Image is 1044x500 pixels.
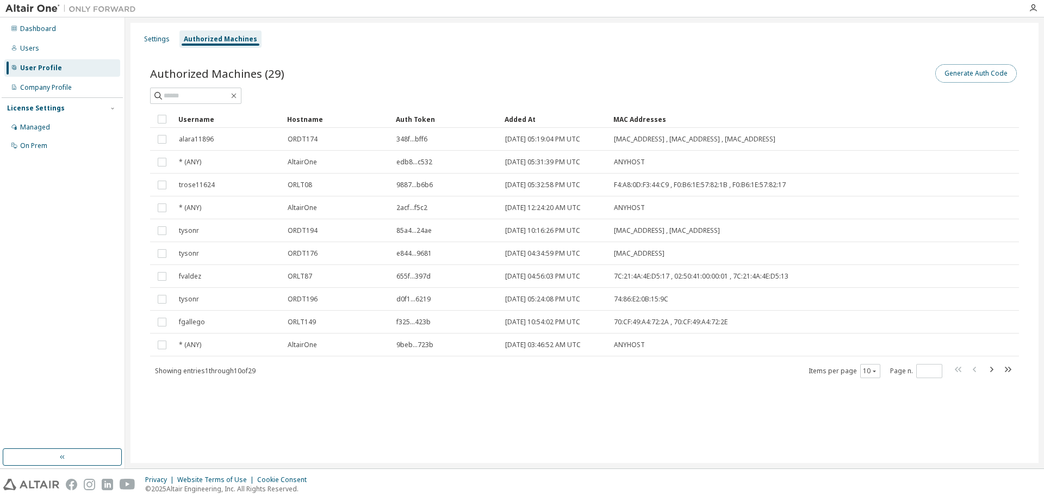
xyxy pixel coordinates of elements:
img: youtube.svg [120,479,135,490]
span: 70:CF:49:A4:72:2A , 70:CF:49:A4:72:2E [614,318,728,326]
div: User Profile [20,64,62,72]
span: ANYHOST [614,158,645,166]
span: ORDT176 [288,249,318,258]
span: 2acf...f5c2 [396,203,427,212]
span: [DATE] 05:31:39 PM UTC [505,158,580,166]
img: altair_logo.svg [3,479,59,490]
span: e844...9681 [396,249,432,258]
span: ORDT194 [288,226,318,235]
span: 9beb...723b [396,341,433,349]
span: AltairOne [288,203,317,212]
span: Showing entries 1 through 10 of 29 [155,366,256,375]
div: Website Terms of Use [177,476,257,484]
div: Users [20,44,39,53]
span: AltairOne [288,158,317,166]
div: Settings [144,35,170,44]
div: On Prem [20,141,47,150]
span: fgallego [179,318,205,326]
span: [DATE] 03:46:52 AM UTC [505,341,581,349]
span: ANYHOST [614,203,645,212]
span: AltairOne [288,341,317,349]
span: [MAC_ADDRESS] , [MAC_ADDRESS] [614,226,720,235]
img: Altair One [5,3,141,14]
span: Page n. [890,364,942,378]
img: facebook.svg [66,479,77,490]
div: Auth Token [396,110,496,128]
span: ORDT196 [288,295,318,304]
span: [DATE] 05:24:08 PM UTC [505,295,580,304]
span: ORLT87 [288,272,312,281]
span: f325...423b [396,318,431,326]
span: fvaldez [179,272,201,281]
span: [DATE] 04:34:59 PM UTC [505,249,580,258]
div: Dashboard [20,24,56,33]
span: alara11896 [179,135,214,144]
span: [DATE] 04:56:03 PM UTC [505,272,580,281]
img: instagram.svg [84,479,95,490]
span: tysonr [179,226,199,235]
span: [DATE] 12:24:20 AM UTC [505,203,581,212]
span: * (ANY) [179,203,201,212]
span: [DATE] 05:32:58 PM UTC [505,181,580,189]
span: F4:A8:0D:F3:44:C9 , F0:B6:1E:57:82:1B , F0:B6:1E:57:82:17 [614,181,786,189]
div: Username [178,110,278,128]
span: [DATE] 10:16:26 PM UTC [505,226,580,235]
span: ORDT174 [288,135,318,144]
div: Managed [20,123,50,132]
div: MAC Addresses [613,110,905,128]
div: License Settings [7,104,65,113]
div: Authorized Machines [184,35,257,44]
span: ORLT08 [288,181,312,189]
span: tysonr [179,249,199,258]
span: Authorized Machines (29) [150,66,284,81]
span: ORLT149 [288,318,316,326]
span: 655f...397d [396,272,431,281]
span: d0f1...6219 [396,295,431,304]
span: [DATE] 10:54:02 PM UTC [505,318,580,326]
div: Hostname [287,110,387,128]
span: 9887...b6b6 [396,181,433,189]
p: © 2025 Altair Engineering, Inc. All Rights Reserved. [145,484,313,493]
button: Generate Auth Code [935,64,1017,83]
span: edb8...c532 [396,158,432,166]
span: 7C:21:4A:4E:D5:17 , 02:50:41:00:00:01 , 7C:21:4A:4E:D5:13 [614,272,788,281]
span: [MAC_ADDRESS] [614,249,664,258]
span: [MAC_ADDRESS] , [MAC_ADDRESS] , [MAC_ADDRESS] [614,135,775,144]
span: tysonr [179,295,199,304]
span: trose11624 [179,181,215,189]
span: [DATE] 05:19:04 PM UTC [505,135,580,144]
span: 85a4...24ae [396,226,432,235]
span: 74:86:E2:0B:15:9C [614,295,668,304]
span: 348f...bff6 [396,135,427,144]
button: 10 [863,367,878,375]
div: Company Profile [20,83,72,92]
span: ANYHOST [614,341,645,349]
div: Cookie Consent [257,476,313,484]
span: * (ANY) [179,158,201,166]
div: Added At [505,110,605,128]
span: Items per page [809,364,880,378]
img: linkedin.svg [102,479,113,490]
span: * (ANY) [179,341,201,349]
div: Privacy [145,476,177,484]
